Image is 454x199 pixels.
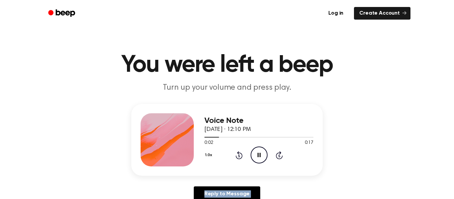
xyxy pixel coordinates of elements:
[204,149,214,161] button: 1.0x
[305,140,313,147] span: 0:17
[322,6,350,21] a: Log in
[57,53,397,77] h1: You were left a beep
[354,7,410,20] a: Create Account
[204,127,251,133] span: [DATE] · 12:10 PM
[99,82,355,93] p: Turn up your volume and press play.
[204,116,313,125] h3: Voice Note
[44,7,81,20] a: Beep
[204,140,213,147] span: 0:02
